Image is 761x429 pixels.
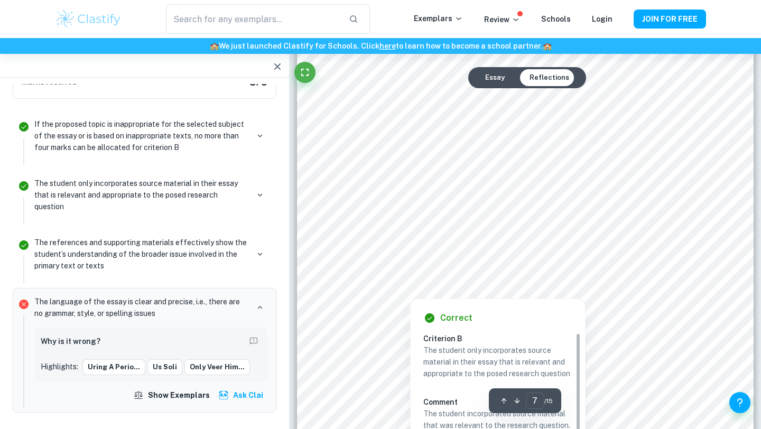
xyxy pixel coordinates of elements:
[166,4,340,34] input: Search for any exemplars...
[17,298,30,311] svg: Incorrect
[34,237,248,272] p: The references and supporting materials effectively show the student’s understanding of the broad...
[414,13,463,24] p: Exemplars
[440,312,472,324] h6: Correct
[17,239,30,251] svg: Correct
[55,8,122,30] img: Clastify logo
[729,392,750,413] button: Help and Feedback
[17,180,30,192] svg: Correct
[218,390,229,400] img: clai.svg
[210,42,219,50] span: 🏫
[294,62,315,83] button: Fullscreen
[34,296,248,319] p: The language of the essay is clear and precise, i.e., there are no grammar, style, or spelling is...
[147,359,182,375] button: us soli
[246,334,261,349] button: Report mistake/confusion
[2,40,759,52] h6: We just launched Clastify for Schools. Click to learn how to become a school partner.
[82,359,145,375] button: uring a perio...
[17,120,30,133] svg: Correct
[423,333,581,344] h6: Criterion B
[484,14,520,25] p: Review
[541,15,571,23] a: Schools
[423,344,572,379] p: The student only incorporates source material in their essay that is relevant and appropriate to ...
[131,386,214,405] button: Show exemplars
[216,386,267,405] button: Ask Clai
[543,42,552,50] span: 🏫
[34,178,248,212] p: The student only incorporates source material in their essay that is relevant and appropriate to ...
[521,69,578,86] button: Reflections
[634,10,706,29] button: JOIN FOR FREE
[41,361,78,372] p: Highlights:
[423,396,572,408] h6: Comment
[379,42,396,50] a: here
[34,118,248,153] p: If the proposed topic is inappropriate for the selected subject of the essay or is based on inapp...
[592,15,612,23] a: Login
[41,335,100,347] h6: Why is it wrong?
[477,69,513,86] button: Essay
[544,396,553,406] span: / 15
[184,359,250,375] button: only veer him...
